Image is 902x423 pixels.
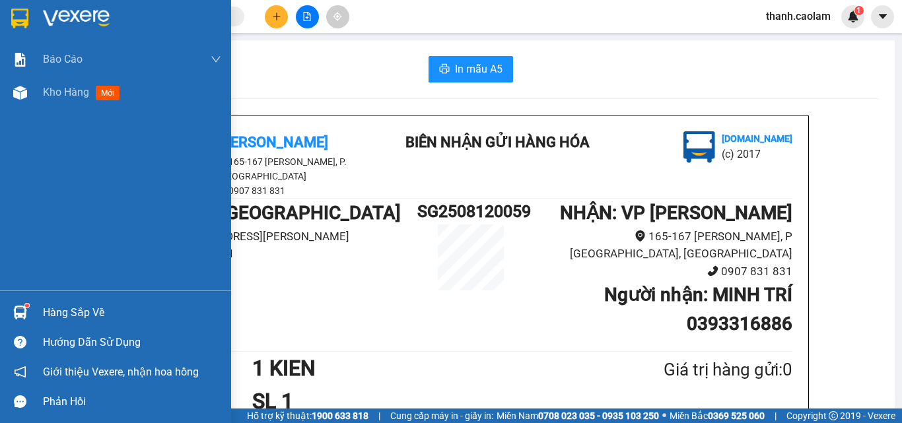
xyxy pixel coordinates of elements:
button: printerIn mẫu A5 [429,56,513,82]
li: 0907 831 831 [149,183,387,198]
span: message [14,395,26,408]
strong: 0369 525 060 [708,410,765,421]
b: [PERSON_NAME] [217,134,328,150]
b: BIÊN NHẬN GỬI HÀNG HÓA [405,134,590,150]
b: [DOMAIN_NAME] [722,133,792,144]
span: Miền Nam [497,408,659,423]
span: | [378,408,380,423]
strong: 1900 633 818 [312,410,368,421]
div: Hướng dẫn sử dụng [43,333,221,352]
b: GỬI : VP [GEOGRAPHIC_DATA] [149,202,401,224]
span: printer [439,63,450,76]
span: ⚪️ [662,413,666,418]
span: 1 [856,6,861,15]
span: down [211,54,221,65]
img: logo.jpg [143,16,175,48]
span: | [775,408,777,423]
div: Giá trị hàng gửi: 0 [600,356,792,383]
h1: SG2508120059 [417,199,524,224]
span: file-add [302,12,312,21]
b: [DOMAIN_NAME] [111,50,182,61]
span: Miền Bắc [670,408,765,423]
img: logo.jpg [683,131,715,163]
span: Kho hàng [43,86,89,98]
sup: 1 [25,304,29,308]
li: 165-167 [PERSON_NAME], P. [GEOGRAPHIC_DATA] [149,154,387,183]
span: environment [635,230,646,242]
span: phone [707,265,718,277]
span: question-circle [14,336,26,348]
li: 0907 831 831 [524,263,792,280]
li: (c) 2017 [722,146,792,162]
b: BIÊN NHẬN GỬI HÀNG HÓA [85,19,127,127]
span: thanh.caolam [755,8,841,24]
span: copyright [829,411,838,420]
li: 0903 711 411 [149,245,417,263]
span: aim [333,12,342,21]
button: file-add [296,5,319,28]
span: Giới thiệu Vexere, nhận hoa hồng [43,364,199,380]
h1: 1 KIEN [252,352,600,385]
li: [STREET_ADDRESS][PERSON_NAME] [149,228,417,245]
button: caret-down [871,5,894,28]
div: Hàng sắp về [43,303,221,323]
b: NHẬN : VP [PERSON_NAME] [560,202,792,224]
img: icon-new-feature [847,11,859,22]
span: Cung cấp máy in - giấy in: [390,408,493,423]
span: mới [96,86,120,100]
b: [PERSON_NAME] [17,85,75,147]
li: (c) 2017 [111,63,182,79]
button: plus [265,5,288,28]
img: logo-vxr [11,9,28,28]
img: warehouse-icon [13,86,27,100]
li: 165-167 [PERSON_NAME], P [GEOGRAPHIC_DATA], [GEOGRAPHIC_DATA] [524,228,792,263]
span: notification [14,366,26,378]
img: warehouse-icon [13,306,27,319]
span: Báo cáo [43,51,83,67]
sup: 1 [854,6,864,15]
b: Người nhận : MINH TRÍ 0393316886 [604,284,792,335]
strong: 0708 023 035 - 0935 103 250 [538,410,659,421]
div: Phản hồi [43,392,221,412]
button: aim [326,5,349,28]
span: Hỗ trợ kỹ thuật: [247,408,368,423]
h1: SL 1 [252,385,600,418]
span: plus [272,12,281,21]
span: caret-down [877,11,889,22]
span: In mẫu A5 [455,61,503,77]
img: solution-icon [13,53,27,67]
